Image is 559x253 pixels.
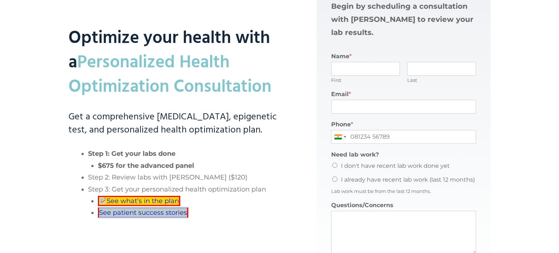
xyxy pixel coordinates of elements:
a: See patient success stories [98,207,188,218]
li: Step 3: Get your personalized health optimization plan [88,183,288,219]
label: Last [407,77,476,83]
img: 📝 [99,197,106,204]
strong: Step 1: Get your labs done [88,150,175,158]
label: Need lab work? [331,151,476,159]
label: I don't have recent lab work done yet [341,162,450,169]
h3: Get a comprehensive [MEDICAL_DATA], epigenetic test, and personalized health optimization plan. [68,111,288,137]
mark: Personalized Health Optimization Consultation [68,49,271,101]
a: See what’s in the plan [98,196,180,206]
input: 081234 56789 [331,130,476,144]
div: India (भारत): +91 [332,130,348,143]
div: Lab work must be from the last 12 months. [331,188,476,194]
label: First [331,77,400,83]
label: Questions/Concerns [331,202,476,209]
label: I already have recent lab work (last 12 months) [341,176,475,183]
strong: Begin by scheduling a consultation with [PERSON_NAME] to review your lab results. [331,2,473,37]
label: Name [331,53,476,60]
label: Phone [331,121,476,129]
li: Step 2: Review labs with [PERSON_NAME] ($120) [88,171,288,183]
strong: $675 for the advanced panel [98,162,194,170]
label: Email [331,91,476,98]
